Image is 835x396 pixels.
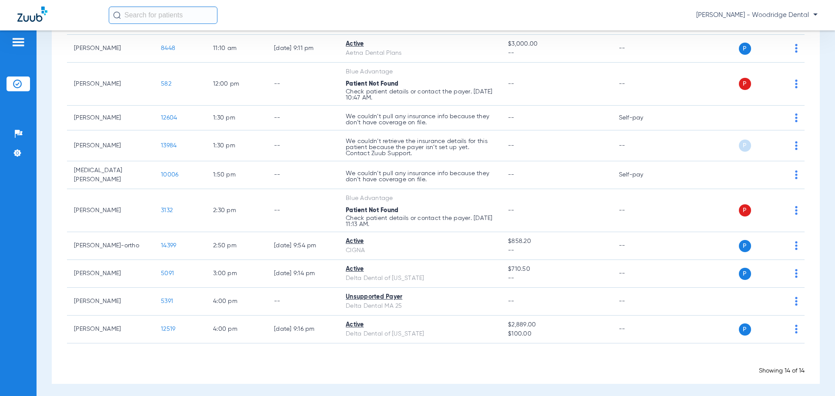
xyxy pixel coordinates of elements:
td: [PERSON_NAME] [67,189,154,232]
img: group-dot-blue.svg [795,241,798,250]
img: group-dot-blue.svg [795,44,798,53]
span: -- [508,246,605,255]
div: Unsupported Payer [346,293,494,302]
td: [PERSON_NAME] [67,106,154,130]
td: Self-pay [612,161,671,189]
span: -- [508,207,514,213]
td: -- [612,288,671,316]
span: $100.00 [508,329,605,339]
span: [PERSON_NAME] - Woodridge Dental [696,11,818,20]
span: -- [508,298,514,304]
div: Active [346,40,494,49]
td: -- [267,288,339,316]
span: -- [508,115,514,121]
img: group-dot-blue.svg [795,297,798,306]
div: Active [346,237,494,246]
span: P [739,43,751,55]
input: Search for patients [109,7,217,24]
div: CIGNA [346,246,494,255]
td: [PERSON_NAME]-ortho [67,232,154,260]
span: P [739,140,751,152]
td: -- [612,130,671,161]
span: 12519 [161,326,175,332]
span: -- [508,81,514,87]
p: We couldn’t pull any insurance info because they don’t have coverage on file. [346,170,494,183]
td: [PERSON_NAME] [67,288,154,316]
span: $3,000.00 [508,40,605,49]
span: 12604 [161,115,177,121]
img: group-dot-blue.svg [795,325,798,333]
img: group-dot-blue.svg [795,170,798,179]
p: Check patient details or contact the payer. [DATE] 10:47 AM. [346,89,494,101]
td: -- [267,63,339,106]
span: 582 [161,81,171,87]
td: [MEDICAL_DATA][PERSON_NAME] [67,161,154,189]
td: 4:00 PM [206,316,267,343]
td: -- [612,232,671,260]
span: 5091 [161,270,174,276]
td: 1:30 PM [206,130,267,161]
span: -- [508,274,605,283]
td: -- [612,316,671,343]
div: Delta Dental of [US_STATE] [346,329,494,339]
td: [DATE] 9:11 PM [267,35,339,63]
p: Check patient details or contact the payer. [DATE] 11:13 AM. [346,215,494,227]
span: P [739,268,751,280]
span: $858.20 [508,237,605,246]
td: -- [612,63,671,106]
td: -- [267,161,339,189]
td: [PERSON_NAME] [67,130,154,161]
span: 5391 [161,298,173,304]
td: -- [267,106,339,130]
span: Patient Not Found [346,81,398,87]
td: [PERSON_NAME] [67,63,154,106]
td: [DATE] 9:14 PM [267,260,339,288]
img: Search Icon [113,11,121,19]
span: P [739,204,751,216]
div: Aetna Dental Plans [346,49,494,58]
td: 12:00 PM [206,63,267,106]
td: 1:30 PM [206,106,267,130]
p: We couldn’t retrieve the insurance details for this patient because the payer isn’t set up yet. C... [346,138,494,156]
td: 4:00 PM [206,288,267,316]
img: Zuub Logo [17,7,47,22]
span: $2,889.00 [508,320,605,329]
p: We couldn’t pull any insurance info because they don’t have coverage on file. [346,113,494,126]
td: -- [267,130,339,161]
span: 13984 [161,143,177,149]
img: hamburger-icon [11,37,25,47]
span: 8448 [161,45,175,51]
img: group-dot-blue.svg [795,80,798,88]
td: -- [612,189,671,232]
div: Active [346,265,494,274]
span: 10006 [161,172,178,178]
div: Blue Advantage [346,67,494,77]
td: 3:00 PM [206,260,267,288]
span: Showing 14 of 14 [759,368,805,374]
span: P [739,240,751,252]
td: [PERSON_NAME] [67,316,154,343]
td: 1:50 PM [206,161,267,189]
td: 11:10 AM [206,35,267,63]
img: group-dot-blue.svg [795,141,798,150]
td: [DATE] 9:16 PM [267,316,339,343]
div: Active [346,320,494,329]
span: 3132 [161,207,173,213]
td: -- [267,189,339,232]
img: group-dot-blue.svg [795,113,798,122]
td: 2:30 PM [206,189,267,232]
div: Blue Advantage [346,194,494,203]
span: P [739,78,751,90]
span: -- [508,49,605,58]
img: group-dot-blue.svg [795,206,798,215]
td: Self-pay [612,106,671,130]
span: 14399 [161,243,176,249]
div: Delta Dental of [US_STATE] [346,274,494,283]
td: [PERSON_NAME] [67,260,154,288]
td: [PERSON_NAME] [67,35,154,63]
td: [DATE] 9:54 PM [267,232,339,260]
div: Delta Dental MA 25 [346,302,494,311]
span: -- [508,172,514,178]
span: Patient Not Found [346,207,398,213]
td: -- [612,260,671,288]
